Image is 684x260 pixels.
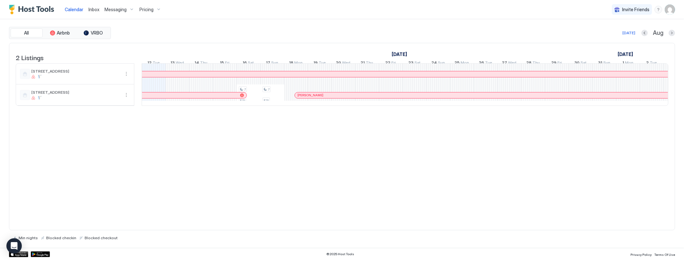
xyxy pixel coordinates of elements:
[669,30,675,36] button: Next month
[478,59,494,68] a: August 26, 2025
[502,60,507,67] span: 27
[508,60,517,67] span: Wed
[31,69,120,74] span: [STREET_ADDRESS]
[88,7,99,12] span: Inbox
[414,60,421,67] span: Sat
[645,59,659,68] a: September 2, 2025
[622,7,649,12] span: Invite Friends
[176,60,184,67] span: Wed
[65,6,83,13] a: Calendar
[91,30,103,36] span: VRBO
[24,30,29,36] span: All
[312,59,327,68] a: August 19, 2025
[77,28,109,37] button: VRBO
[288,59,304,68] a: August 18, 2025
[574,60,580,67] span: 30
[525,59,541,68] a: August 28, 2025
[88,6,99,13] a: Inbox
[598,60,602,67] span: 31
[9,5,57,14] div: Host Tools Logo
[31,251,50,257] a: Google Play Store
[336,60,341,67] span: 20
[573,59,588,68] a: August 30, 2025
[319,60,326,67] span: Tue
[408,60,413,67] span: 23
[630,253,652,256] span: Privacy Policy
[622,60,624,67] span: 1
[431,60,437,67] span: 24
[243,60,247,67] span: 16
[653,29,663,37] span: Aug
[646,60,649,67] span: 2
[195,60,199,67] span: 14
[9,27,111,39] div: tab-group
[9,251,28,257] a: App Store
[313,60,318,67] span: 19
[461,60,469,67] span: Mon
[65,7,83,12] span: Calendar
[139,7,154,12] span: Pricing
[359,59,375,68] a: August 21, 2025
[297,93,323,97] span: [PERSON_NAME]
[31,90,120,95] span: [STREET_ADDRESS]
[453,59,471,68] a: August 25, 2025
[407,59,422,68] a: August 23, 2025
[11,28,43,37] button: All
[392,60,396,67] span: Fri
[57,30,70,36] span: Airbnb
[6,238,22,254] div: Open Intercom Messenger
[218,59,231,68] a: August 15, 2025
[438,60,445,67] span: Sun
[630,251,652,257] a: Privacy Policy
[263,98,269,103] span: $75
[361,60,365,67] span: 21
[366,60,373,67] span: Thu
[665,4,675,15] div: User profile
[326,252,354,256] span: © 2025 Host Tools
[271,60,278,67] span: Sun
[16,52,44,62] span: 2 Listings
[650,60,657,67] span: Tue
[193,59,209,68] a: August 14, 2025
[104,7,127,12] span: Messaging
[146,59,161,68] a: August 12, 2025
[532,60,540,67] span: Thu
[268,87,270,91] span: 7
[616,50,635,59] a: September 1, 2025
[19,235,38,240] span: Min nights
[289,60,293,67] span: 18
[169,59,186,68] a: August 13, 2025
[654,251,675,257] a: Terms Of Use
[85,235,118,240] span: Blocked checkout
[621,29,636,37] button: [DATE]
[668,59,683,68] a: September 3, 2025
[122,91,130,99] button: More options
[596,59,612,68] a: August 31, 2025
[526,60,531,67] span: 28
[44,28,76,37] button: Airbnb
[220,60,224,67] span: 15
[244,87,246,91] span: 7
[122,70,130,78] div: menu
[46,235,76,240] span: Blocked checkin
[655,6,662,13] div: menu
[294,60,303,67] span: Mon
[171,60,175,67] span: 13
[153,60,160,67] span: Tue
[390,50,409,59] a: August 1, 2025
[580,60,587,67] span: Sat
[335,59,352,68] a: August 20, 2025
[240,98,245,103] span: $75
[342,60,351,67] span: Wed
[479,60,484,67] span: 26
[264,59,280,68] a: August 17, 2025
[266,60,270,67] span: 17
[455,60,460,67] span: 25
[386,60,391,67] span: 22
[625,60,633,67] span: Mon
[485,60,492,67] span: Tue
[558,60,562,67] span: Fri
[641,30,648,36] button: Previous month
